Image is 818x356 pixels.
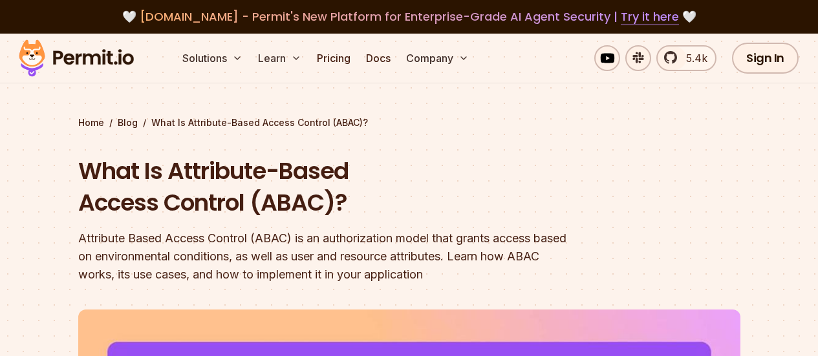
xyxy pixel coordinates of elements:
[177,45,248,71] button: Solutions
[253,45,307,71] button: Learn
[78,116,740,129] div: / /
[732,43,799,74] a: Sign In
[78,155,575,219] h1: What Is Attribute-Based Access Control (ABAC)?
[118,116,138,129] a: Blog
[78,229,575,284] div: Attribute Based Access Control (ABAC) is an authorization model that grants access based on envir...
[656,45,716,71] a: 5.4k
[312,45,356,71] a: Pricing
[31,8,787,26] div: 🤍 🤍
[361,45,396,71] a: Docs
[78,116,104,129] a: Home
[621,8,679,25] a: Try it here
[678,50,707,66] span: 5.4k
[140,8,679,25] span: [DOMAIN_NAME] - Permit's New Platform for Enterprise-Grade AI Agent Security |
[401,45,474,71] button: Company
[13,36,140,80] img: Permit logo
